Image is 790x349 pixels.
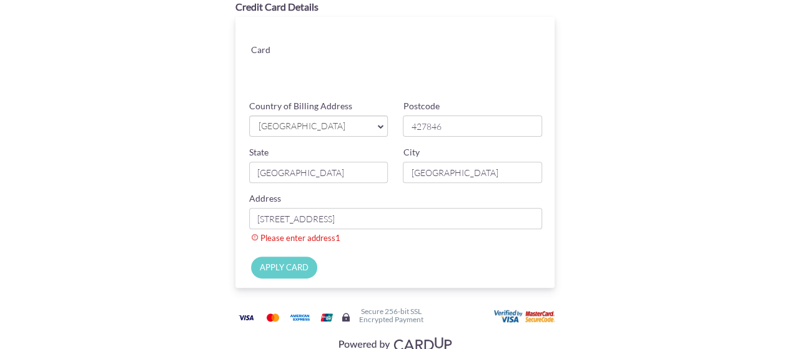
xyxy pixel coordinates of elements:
[242,42,320,61] div: Card
[287,310,312,325] img: American Express
[314,310,339,325] img: Union Pay
[251,232,533,244] small: Please enter address1
[403,146,419,159] label: City
[359,307,423,323] h6: Secure 256-bit SSL Encrypted Payment
[437,57,543,79] iframe: Secure card security code input frame
[329,29,543,52] iframe: Secure card number input frame
[403,100,439,112] label: Postcode
[249,116,388,137] a: [GEOGRAPHIC_DATA]
[249,146,269,159] label: State
[251,257,317,278] input: APPLY CARD
[249,192,281,205] label: Address
[249,100,352,112] label: Country of Billing Address
[329,57,435,79] iframe: Secure card expiration date input frame
[494,310,556,323] img: User card
[257,120,368,133] span: [GEOGRAPHIC_DATA]
[341,312,351,322] img: Secure lock
[234,310,259,325] img: Visa
[260,310,285,325] img: Mastercard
